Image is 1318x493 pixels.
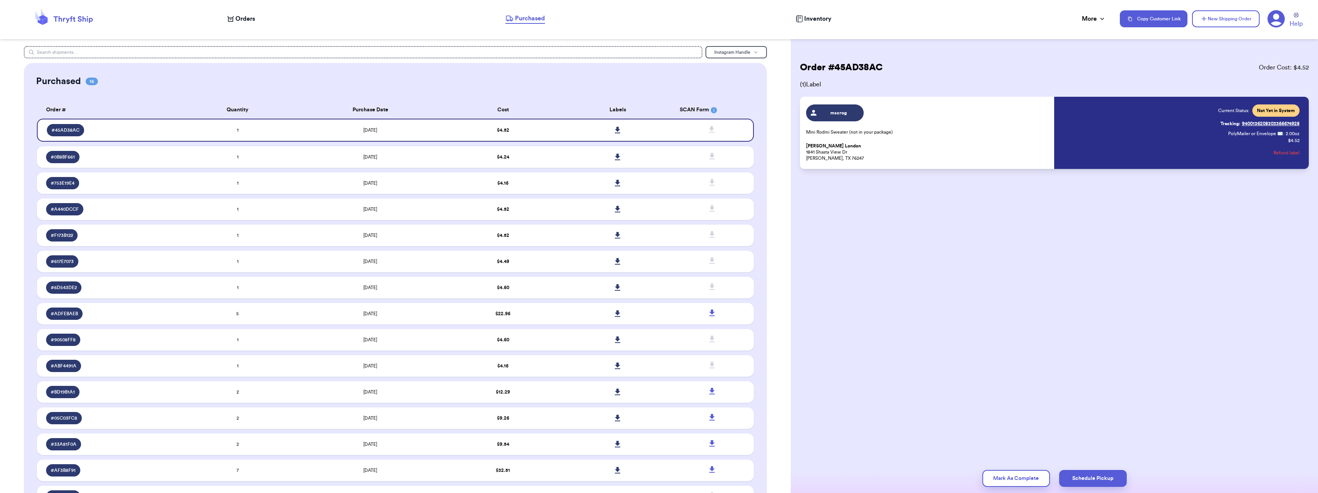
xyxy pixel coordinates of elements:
[51,441,76,447] span: # 33A81F0A
[51,154,75,160] span: # 0B8BF661
[515,14,545,23] span: Purchased
[237,155,238,159] span: 1
[363,155,377,159] span: [DATE]
[51,180,75,186] span: # 753E19E4
[505,14,545,24] a: Purchased
[1082,14,1106,23] div: More
[236,311,239,316] span: 5
[363,468,377,473] span: [DATE]
[714,50,750,55] span: Instagram Handle
[806,129,1050,135] p: Mini Rodini Sweater (not in your package)
[24,46,703,58] input: Search shipments...
[1059,470,1127,487] button: Schedule Pickup
[51,337,76,343] span: # 90508FF8
[51,285,77,291] span: # 6D543DE2
[51,232,73,238] span: # F173B122
[806,143,861,149] span: [PERSON_NAME] London
[496,468,510,473] span: $ 32.51
[51,415,77,421] span: # 05C03FC8
[51,127,79,133] span: # 45AD38AC
[363,337,377,342] span: [DATE]
[51,389,75,395] span: # BD19B1A1
[445,101,560,119] th: Cost
[237,259,238,264] span: 1
[1290,13,1303,28] a: Help
[237,442,239,447] span: 2
[497,259,509,264] span: $ 4.49
[497,337,509,342] span: $ 4.60
[497,207,509,212] span: $ 4.52
[497,416,509,420] span: $ 9.26
[497,364,508,368] span: $ 4.16
[804,14,831,23] span: Inventory
[497,128,509,132] span: $ 4.52
[237,233,238,238] span: 1
[1290,19,1303,28] span: Help
[180,101,295,119] th: Quantity
[51,363,76,369] span: # ABF4491A
[982,470,1050,487] button: Mark As Complete
[86,78,98,85] span: 16
[237,207,238,212] span: 1
[1228,131,1283,136] span: PolyMailer or Envelope ✉️
[497,233,509,238] span: $ 4.52
[237,416,239,420] span: 2
[1257,108,1295,114] span: Not Yet in System
[1218,108,1249,114] span: Current Status:
[800,80,1309,89] span: ( 1 ) Label
[796,14,831,23] a: Inventory
[1192,10,1260,27] button: New Shipping Order
[37,101,180,119] th: Order #
[1120,10,1187,27] button: Copy Customer Link
[237,364,238,368] span: 1
[497,442,509,447] span: $ 9.54
[495,311,510,316] span: $ 22.96
[363,364,377,368] span: [DATE]
[363,233,377,238] span: [DATE]
[363,442,377,447] span: [DATE]
[363,181,377,185] span: [DATE]
[51,467,76,473] span: # AF3B8F91
[235,14,255,23] span: Orders
[227,14,255,23] a: Orders
[363,311,377,316] span: [DATE]
[237,285,238,290] span: 1
[1283,131,1284,137] span: :
[237,128,238,132] span: 1
[497,285,509,290] span: $ 4.60
[237,390,239,394] span: 2
[1220,121,1240,127] span: Tracking:
[295,101,445,119] th: Purchase Date
[363,207,377,212] span: [DATE]
[820,110,857,116] span: mscrog
[363,416,377,420] span: [DATE]
[51,258,74,265] span: # 617E7073
[705,46,767,58] button: Instagram Handle
[363,128,377,132] span: [DATE]
[496,390,510,394] span: $ 12.29
[51,206,79,212] span: # A440DCCF
[237,337,238,342] span: 1
[363,259,377,264] span: [DATE]
[497,181,508,185] span: $ 4.16
[1286,131,1300,137] span: 2.00 oz
[1220,117,1300,130] a: Tracking:9400136208303366674928
[237,468,239,473] span: 7
[497,155,509,159] span: $ 4.24
[51,311,78,317] span: # ADFEBAEB
[680,106,745,114] div: SCAN Form
[363,390,377,394] span: [DATE]
[36,75,81,88] h2: Purchased
[1288,137,1300,144] p: $ 4.52
[1273,144,1300,161] button: Refund label
[363,285,377,290] span: [DATE]
[237,181,238,185] span: 1
[1259,63,1309,72] span: Order Cost: $ 4.52
[560,101,675,119] th: Labels
[806,143,1050,161] p: 1841 Shasta View Dr [PERSON_NAME], TX 76247
[800,61,883,74] h2: Order # 45AD38AC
